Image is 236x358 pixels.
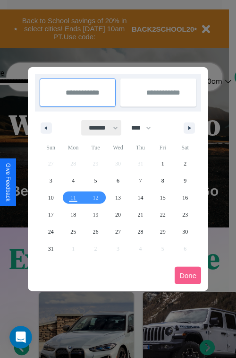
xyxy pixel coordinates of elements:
span: Fri [152,140,174,155]
span: 26 [93,223,99,240]
button: 20 [107,206,129,223]
button: 22 [152,206,174,223]
span: 28 [137,223,143,240]
span: Mon [62,140,84,155]
button: 7 [129,172,152,189]
span: 20 [115,206,121,223]
button: 25 [62,223,84,240]
span: 8 [161,172,164,189]
span: 16 [182,189,188,206]
span: 27 [115,223,121,240]
span: 7 [139,172,142,189]
button: 17 [40,206,62,223]
button: 2 [174,155,196,172]
span: 9 [184,172,186,189]
span: 12 [93,189,99,206]
span: Sat [174,140,196,155]
span: 17 [48,206,54,223]
button: 9 [174,172,196,189]
button: 18 [62,206,84,223]
span: 4 [72,172,75,189]
span: 29 [160,223,166,240]
button: 11 [62,189,84,206]
button: 29 [152,223,174,240]
div: Give Feedback [5,163,11,201]
button: 24 [40,223,62,240]
button: 16 [174,189,196,206]
span: 13 [115,189,121,206]
button: 12 [84,189,107,206]
span: 31 [48,240,54,257]
button: 23 [174,206,196,223]
button: 28 [129,223,152,240]
span: 19 [93,206,99,223]
span: Wed [107,140,129,155]
span: 11 [70,189,76,206]
span: Thu [129,140,152,155]
button: 10 [40,189,62,206]
span: 24 [48,223,54,240]
button: 15 [152,189,174,206]
button: 4 [62,172,84,189]
span: 14 [137,189,143,206]
button: 21 [129,206,152,223]
span: 2 [184,155,186,172]
button: 13 [107,189,129,206]
span: 1 [161,155,164,172]
span: 10 [48,189,54,206]
button: 27 [107,223,129,240]
span: 30 [182,223,188,240]
span: 23 [182,206,188,223]
button: 1 [152,155,174,172]
span: Sun [40,140,62,155]
iframe: Intercom live chat [9,326,32,349]
button: 5 [84,172,107,189]
button: 3 [40,172,62,189]
button: 6 [107,172,129,189]
span: 5 [94,172,97,189]
span: 3 [50,172,52,189]
button: Done [175,267,201,284]
button: 14 [129,189,152,206]
span: 15 [160,189,166,206]
span: 6 [117,172,119,189]
span: 22 [160,206,166,223]
button: 26 [84,223,107,240]
button: 30 [174,223,196,240]
span: 18 [70,206,76,223]
span: Tue [84,140,107,155]
span: 21 [137,206,143,223]
button: 31 [40,240,62,257]
button: 19 [84,206,107,223]
span: 25 [70,223,76,240]
button: 8 [152,172,174,189]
